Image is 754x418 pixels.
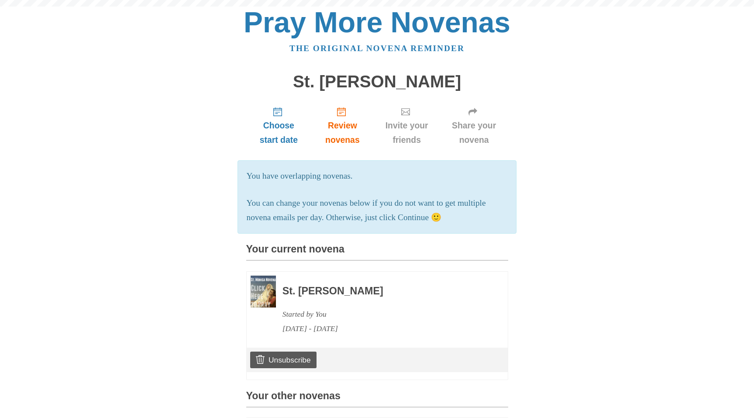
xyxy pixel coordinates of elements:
[244,6,510,38] a: Pray More Novenas
[251,276,276,307] img: Novena image
[282,321,484,336] div: [DATE] - [DATE]
[289,44,465,53] a: The original novena reminder
[246,390,508,408] h3: Your other novenas
[320,118,365,147] span: Review novenas
[246,244,508,261] h3: Your current novena
[247,196,508,225] p: You can change your novenas below if you do not want to get multiple novena emails per day. Other...
[247,169,508,183] p: You have overlapping novenas.
[440,100,508,152] a: Share your novena
[374,100,440,152] a: Invite your friends
[282,307,484,321] div: Started by You
[255,118,303,147] span: Choose start date
[449,118,499,147] span: Share your novena
[311,100,373,152] a: Review novenas
[282,286,484,297] h3: St. [PERSON_NAME]
[246,73,508,91] h1: St. [PERSON_NAME]
[382,118,431,147] span: Invite your friends
[250,352,316,368] a: Unsubscribe
[246,100,312,152] a: Choose start date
